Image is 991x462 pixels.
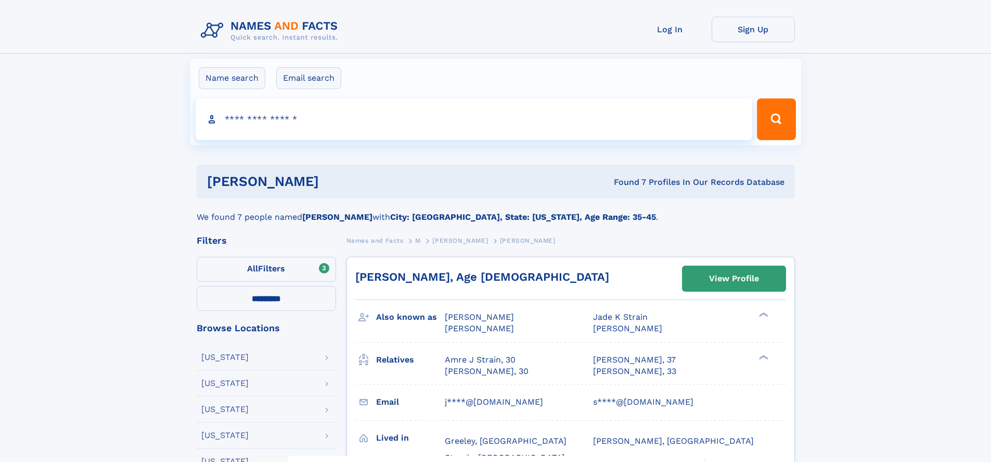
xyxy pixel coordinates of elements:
[376,351,445,369] h3: Relatives
[201,353,249,361] div: [US_STATE]
[346,234,404,247] a: Names and Facts
[756,354,769,360] div: ❯
[197,257,336,282] label: Filters
[201,405,249,414] div: [US_STATE]
[757,98,795,140] button: Search Button
[445,354,516,366] a: Amre J Strain, 30
[756,311,769,318] div: ❯
[199,67,265,89] label: Name search
[197,17,346,45] img: Logo Names and Facts
[628,17,712,42] a: Log In
[376,308,445,326] h3: Also known as
[197,323,336,333] div: Browse Locations
[593,366,676,377] a: [PERSON_NAME], 33
[432,237,488,244] span: [PERSON_NAME]
[302,212,372,222] b: [PERSON_NAME]
[376,429,445,447] h3: Lived in
[247,264,258,273] span: All
[445,312,514,322] span: [PERSON_NAME]
[355,270,609,283] a: [PERSON_NAME], Age [DEMOGRAPHIC_DATA]
[196,98,753,140] input: search input
[593,354,676,366] a: [PERSON_NAME], 37
[445,366,529,377] a: [PERSON_NAME], 30
[276,67,341,89] label: Email search
[207,175,467,188] h1: [PERSON_NAME]
[197,236,336,245] div: Filters
[445,323,514,333] span: [PERSON_NAME]
[376,393,445,411] h3: Email
[390,212,656,222] b: City: [GEOGRAPHIC_DATA], State: [US_STATE], Age Range: 35-45
[500,237,556,244] span: [PERSON_NAME]
[415,234,421,247] a: M
[712,17,795,42] a: Sign Up
[593,312,648,322] span: Jade K Strain
[593,436,754,446] span: [PERSON_NAME], [GEOGRAPHIC_DATA]
[593,323,662,333] span: [PERSON_NAME]
[709,267,759,291] div: View Profile
[201,431,249,440] div: [US_STATE]
[466,177,784,188] div: Found 7 Profiles In Our Records Database
[432,234,488,247] a: [PERSON_NAME]
[415,237,421,244] span: M
[201,379,249,388] div: [US_STATE]
[445,436,567,446] span: Greeley, [GEOGRAPHIC_DATA]
[197,198,795,223] div: We found 7 people named with .
[683,266,786,291] a: View Profile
